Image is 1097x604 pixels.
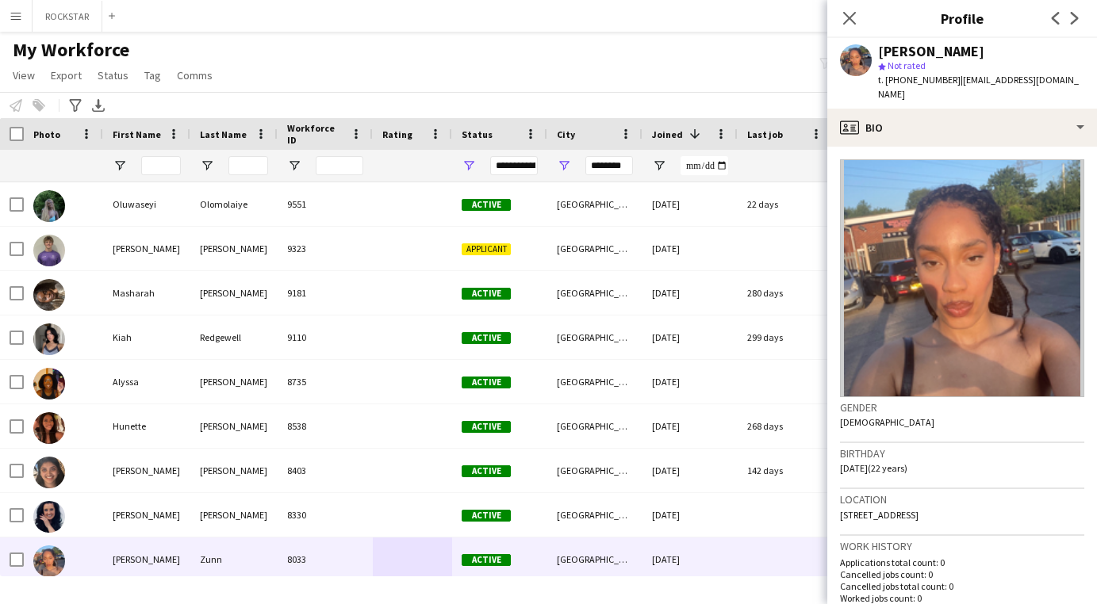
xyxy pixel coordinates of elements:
h3: Profile [827,8,1097,29]
div: [PERSON_NAME] [190,493,278,537]
div: [GEOGRAPHIC_DATA] [547,404,642,448]
button: Open Filter Menu [652,159,666,173]
button: Open Filter Menu [557,159,571,173]
input: First Name Filter Input [141,156,181,175]
div: Hunette [103,404,190,448]
p: Cancelled jobs total count: 0 [840,580,1084,592]
div: 8538 [278,404,373,448]
div: [GEOGRAPHIC_DATA] [547,360,642,403]
div: Bio [827,109,1097,147]
div: 280 days [738,271,833,315]
div: 8735 [278,360,373,403]
span: Comms [177,68,213,82]
span: Status [462,128,493,140]
span: Active [462,554,511,566]
div: [DATE] [642,493,738,537]
span: Last Name [200,128,247,140]
span: Active [462,288,511,300]
img: Joylin Theresa Joseph [33,457,65,488]
div: [PERSON_NAME] [190,449,278,492]
span: Not rated [888,59,926,71]
img: Daniel Andrews [33,235,65,266]
img: Kiah Redgewell [33,323,65,355]
span: Active [462,465,511,477]
div: [DATE] [642,537,738,581]
div: [PERSON_NAME] [103,537,190,581]
span: Active [462,377,511,388]
span: Last job [747,128,783,140]
img: Alyssa Greaves [33,368,65,399]
h3: Work history [840,539,1084,553]
div: [DATE] [642,360,738,403]
button: Open Filter Menu [462,159,476,173]
app-action-btn: Advanced filters [66,96,85,115]
input: Joined Filter Input [681,156,728,175]
img: Masharah Powell [33,279,65,311]
div: 9181 [278,271,373,315]
a: View [6,65,41,86]
div: 22 days [738,182,833,226]
span: Active [462,421,511,433]
input: City Filter Input [585,156,633,175]
div: Zunn [190,537,278,581]
div: Oluwaseyi [103,182,190,226]
span: [DATE] (22 years) [840,462,907,474]
div: 9323 [278,227,373,270]
div: [PERSON_NAME] [103,493,190,537]
div: 142 days [738,449,833,492]
span: t. [PHONE_NUMBER] [878,74,961,86]
span: Active [462,332,511,344]
div: 8033 [278,537,373,581]
div: [GEOGRAPHIC_DATA] [547,315,642,359]
div: [GEOGRAPHIC_DATA] [547,449,642,492]
a: Export [44,65,88,86]
div: [PERSON_NAME] [103,227,190,270]
img: Oluwaseyi Olomolaiye [33,190,65,222]
a: Status [91,65,135,86]
div: Masharah [103,271,190,315]
span: Active [462,510,511,522]
span: Applicant [462,243,511,255]
div: [GEOGRAPHIC_DATA] [547,182,642,226]
span: My Workforce [13,38,129,62]
h3: Gender [840,400,1084,415]
div: [DATE] [642,182,738,226]
div: 299 days [738,315,833,359]
span: Workforce ID [287,122,344,146]
span: Photo [33,128,60,140]
span: | [EMAIL_ADDRESS][DOMAIN_NAME] [878,74,1079,100]
div: 9551 [278,182,373,226]
span: View [13,68,35,82]
span: [STREET_ADDRESS] [840,509,919,521]
div: 8330 [278,493,373,537]
p: Cancelled jobs count: 0 [840,568,1084,580]
img: Crew avatar or photo [840,159,1084,397]
img: Hunette Gomez [33,412,65,444]
span: First Name [113,128,161,140]
div: [PERSON_NAME] [190,227,278,270]
app-action-btn: Export XLSX [89,96,108,115]
span: [DEMOGRAPHIC_DATA] [840,416,934,428]
div: [PERSON_NAME] [190,404,278,448]
img: Priscilla Zunn [33,545,65,577]
div: [GEOGRAPHIC_DATA] [547,537,642,581]
div: [DATE] [642,227,738,270]
a: Comms [171,65,219,86]
input: Workforce ID Filter Input [316,156,363,175]
button: Open Filter Menu [200,159,214,173]
div: Alyssa [103,360,190,403]
div: [GEOGRAPHIC_DATA] [547,227,642,270]
div: Olomolaiye [190,182,278,226]
div: [DATE] [642,449,738,492]
div: 268 days [738,404,833,448]
h3: Birthday [840,446,1084,461]
div: Kiah [103,315,190,359]
button: Open Filter Menu [113,159,127,173]
div: [DATE] [642,315,738,359]
div: [PERSON_NAME] [103,449,190,492]
div: [PERSON_NAME] [878,44,984,59]
h3: Location [840,492,1084,507]
input: Last Name Filter Input [228,156,268,175]
span: Rating [382,128,412,140]
span: Active [462,199,511,211]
